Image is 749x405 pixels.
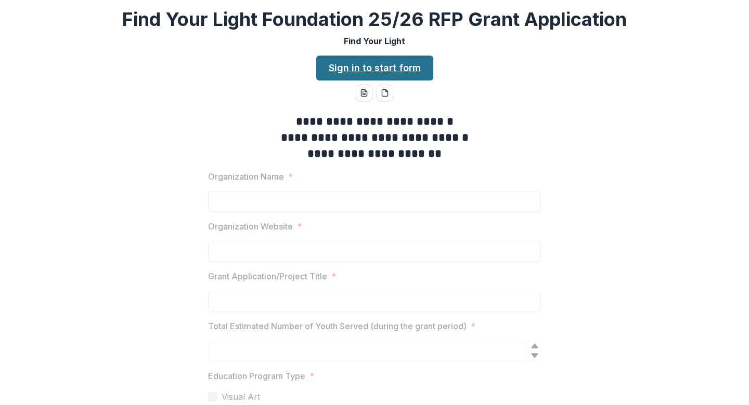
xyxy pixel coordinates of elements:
[122,8,627,31] h2: Find Your Light Foundation 25/26 RFP Grant Application
[377,85,393,101] button: pdf-download
[208,220,293,233] p: Organization Website
[316,56,433,80] a: Sign in to start form
[208,370,305,382] p: Education Program Type
[208,320,467,332] p: Total Estimated Number of Youth Served (during the grant period)
[344,35,405,47] p: Find Your Light
[356,85,372,101] button: word-download
[208,270,327,282] p: Grant Application/Project Title
[208,170,284,183] p: Organization Name
[222,390,260,403] span: Visual Art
